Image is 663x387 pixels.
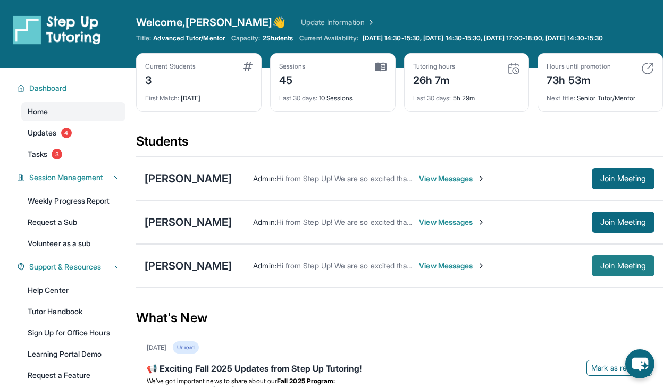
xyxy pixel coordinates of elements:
[419,217,485,228] span: View Messages
[231,34,261,43] span: Capacity:
[145,94,179,102] span: First Match :
[279,62,306,71] div: Sessions
[21,234,125,253] a: Volunteer as a sub
[279,71,306,88] div: 45
[419,173,485,184] span: View Messages
[136,15,286,30] span: Welcome, [PERSON_NAME] 👋
[375,62,387,72] img: card
[586,360,652,376] button: Mark as read
[477,174,485,183] img: Chevron-Right
[279,94,317,102] span: Last 30 days :
[507,62,520,75] img: card
[592,255,654,276] button: Join Meeting
[419,260,485,271] span: View Messages
[136,133,663,156] div: Students
[145,71,196,88] div: 3
[28,106,48,117] span: Home
[21,123,125,142] a: Updates4
[147,362,652,377] div: 📢 Exciting Fall 2025 Updates from Step Up Tutoring!
[21,366,125,385] a: Request a Feature
[145,88,253,103] div: [DATE]
[61,128,72,138] span: 4
[147,343,166,352] div: [DATE]
[360,34,605,43] a: [DATE] 14:30-15:30, [DATE] 14:30-15:30, [DATE] 17:00-18:00, [DATE] 14:30-15:30
[145,215,232,230] div: [PERSON_NAME]
[477,218,485,226] img: Chevron-Right
[600,263,646,269] span: Join Meeting
[592,168,654,189] button: Join Meeting
[253,261,276,270] span: Admin :
[413,62,456,71] div: Tutoring hours
[263,34,293,43] span: 2 Students
[592,212,654,233] button: Join Meeting
[625,349,654,378] button: chat-button
[29,172,103,183] span: Session Management
[279,88,387,103] div: 10 Sessions
[25,172,119,183] button: Session Management
[600,175,646,182] span: Join Meeting
[25,83,119,94] button: Dashboard
[153,34,224,43] span: Advanced Tutor/Mentor
[145,171,232,186] div: [PERSON_NAME]
[25,262,119,272] button: Support & Resources
[145,258,232,273] div: [PERSON_NAME]
[13,15,101,45] img: logo
[365,17,375,28] img: Chevron Right
[52,149,62,159] span: 3
[29,83,67,94] span: Dashboard
[21,323,125,342] a: Sign Up for Office Hours
[173,341,198,354] div: Unread
[21,145,125,164] a: Tasks3
[28,128,57,138] span: Updates
[136,34,151,43] span: Title:
[363,34,603,43] span: [DATE] 14:30-15:30, [DATE] 14:30-15:30, [DATE] 17:00-18:00, [DATE] 14:30-15:30
[253,174,276,183] span: Admin :
[136,295,663,341] div: What's New
[547,71,610,88] div: 73h 53m
[591,363,635,373] span: Mark as read
[277,377,335,385] strong: Fall 2025 Program:
[600,219,646,225] span: Join Meeting
[243,62,253,71] img: card
[299,34,358,43] span: Current Availability:
[21,281,125,300] a: Help Center
[547,88,654,103] div: Senior Tutor/Mentor
[301,17,375,28] a: Update Information
[29,262,101,272] span: Support & Resources
[21,344,125,364] a: Learning Portal Demo
[21,213,125,232] a: Request a Sub
[21,102,125,121] a: Home
[641,62,654,75] img: card
[413,88,521,103] div: 5h 29m
[147,377,277,385] span: We’ve got important news to share about our
[547,94,575,102] span: Next title :
[21,191,125,211] a: Weekly Progress Report
[477,262,485,270] img: Chevron-Right
[413,94,451,102] span: Last 30 days :
[253,217,276,226] span: Admin :
[145,62,196,71] div: Current Students
[413,71,456,88] div: 26h 7m
[547,62,610,71] div: Hours until promotion
[21,302,125,321] a: Tutor Handbook
[28,149,47,159] span: Tasks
